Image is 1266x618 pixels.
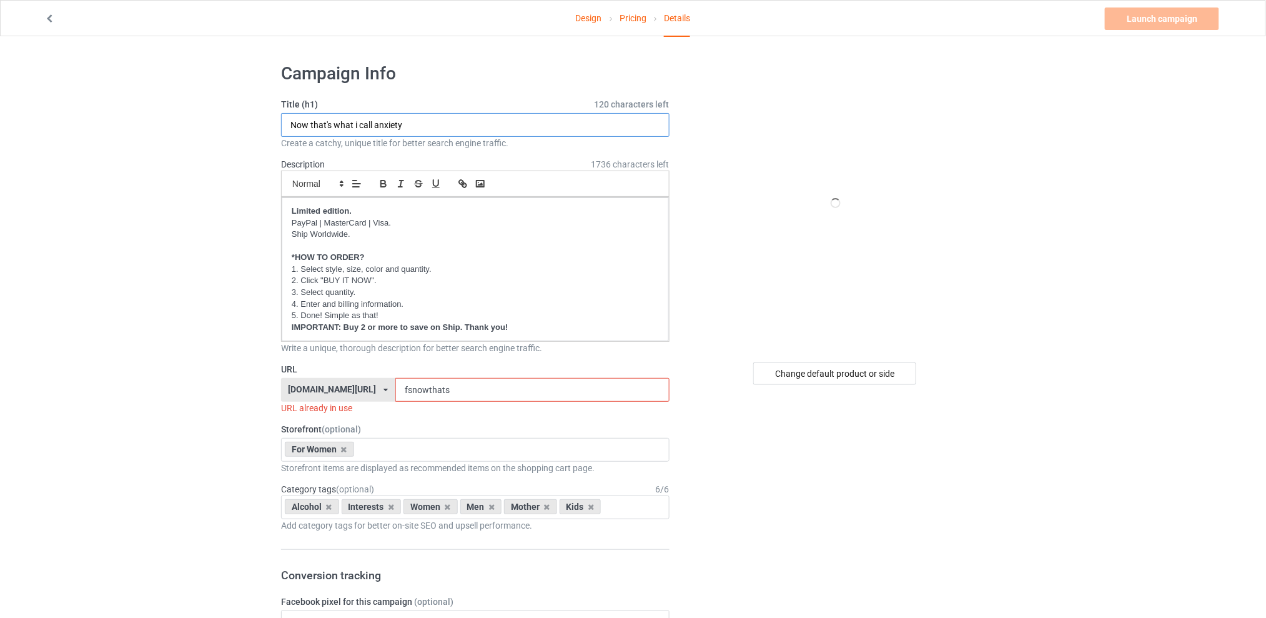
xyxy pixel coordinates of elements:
span: 120 characters left [595,98,670,111]
label: Facebook pixel for this campaign [281,596,670,608]
div: For Women [285,442,354,457]
h3: Conversion tracking [281,568,670,582]
strong: Limited edition. [292,206,352,216]
div: Alcohol [285,499,339,514]
div: Interests [342,499,402,514]
span: (optional) [322,424,361,434]
span: (optional) [414,597,453,607]
div: 6 / 6 [656,483,670,496]
label: Storefront [281,423,670,436]
div: Details [664,1,690,37]
a: Pricing [620,1,646,36]
label: URL [281,363,670,376]
p: 5. Done! Simple as that! [292,310,659,322]
div: Write a unique, thorough description for better search engine traffic. [281,342,670,354]
div: Mother [504,499,557,514]
div: Create a catchy, unique title for better search engine traffic. [281,137,670,149]
a: Design [576,1,602,36]
label: Category tags [281,483,374,496]
p: PayPal | MasterCard | Visa. [292,217,659,229]
div: Kids [560,499,601,514]
p: Ship Worldwide. [292,229,659,241]
label: Title (h1) [281,98,670,111]
p: 2. Click "BUY IT NOW". [292,275,659,287]
div: Change default product or side [753,362,916,385]
span: (optional) [336,484,374,494]
div: Men [460,499,502,514]
p: 4. Enter and billing information. [292,299,659,311]
div: URL already in use [281,402,670,414]
strong: IMPORTANT: Buy 2 or more to save on Ship. Thank you! [292,322,508,332]
label: Description [281,159,325,169]
div: [DOMAIN_NAME][URL] [289,385,377,394]
div: Storefront items are displayed as recommended items on the shopping cart page. [281,462,670,474]
strong: *HOW TO ORDER? [292,252,365,262]
h1: Campaign Info [281,62,670,85]
p: 3. Select quantity. [292,287,659,299]
p: 1. Select style, size, color and quantity. [292,264,659,276]
div: Women [403,499,458,514]
span: 1736 characters left [591,158,670,171]
div: Add category tags for better on-site SEO and upsell performance. [281,519,670,532]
